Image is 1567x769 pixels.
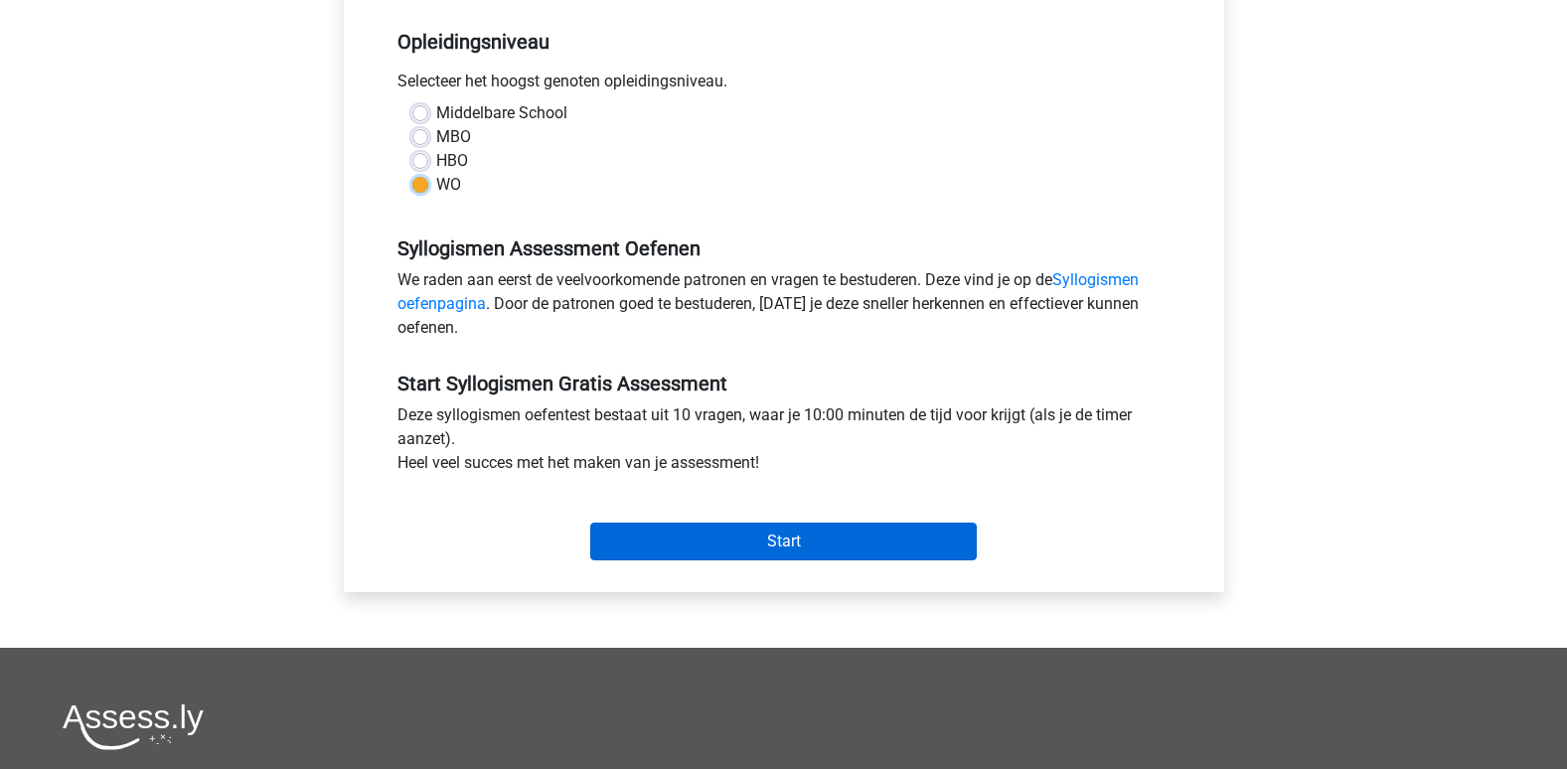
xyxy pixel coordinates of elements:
[590,523,977,560] input: Start
[63,703,204,750] img: Assessly logo
[397,22,1171,62] h5: Opleidingsniveau
[383,70,1185,101] div: Selecteer het hoogst genoten opleidingsniveau.
[397,236,1171,260] h5: Syllogismen Assessment Oefenen
[397,372,1171,395] h5: Start Syllogismen Gratis Assessment
[383,403,1185,483] div: Deze syllogismen oefentest bestaat uit 10 vragen, waar je 10:00 minuten de tijd voor krijgt (als ...
[383,268,1185,348] div: We raden aan eerst de veelvoorkomende patronen en vragen te bestuderen. Deze vind je op de . Door...
[436,173,461,197] label: WO
[436,101,567,125] label: Middelbare School
[436,125,471,149] label: MBO
[436,149,468,173] label: HBO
